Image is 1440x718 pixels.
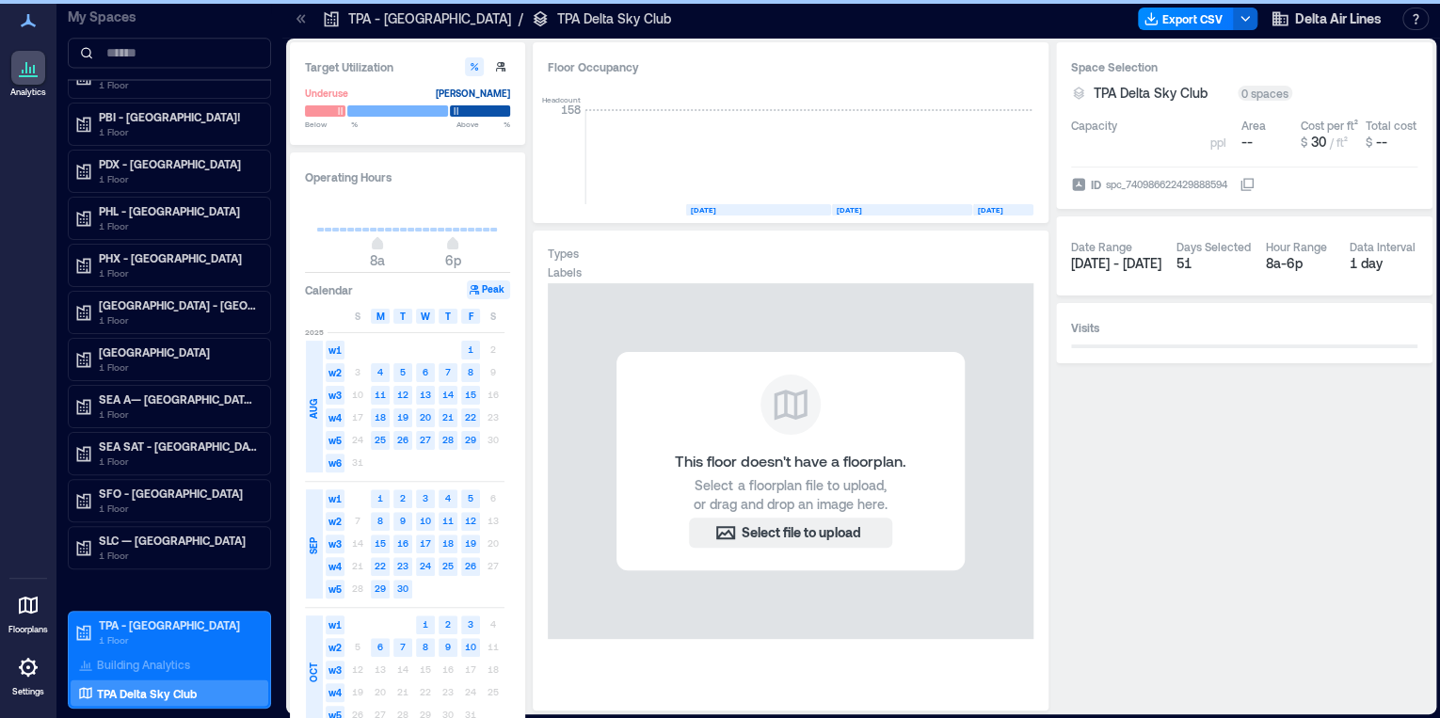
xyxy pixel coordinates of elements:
p: 1 Floor [99,124,257,139]
p: TPA - [GEOGRAPHIC_DATA] [99,617,257,632]
span: w2 [326,512,344,531]
span: TPA Delta Sky Club [1094,84,1208,103]
text: 30 [397,582,408,594]
text: 9 [445,641,451,652]
a: Analytics [5,45,52,104]
text: 18 [442,537,454,549]
button: Peak [467,280,510,299]
span: OCT [306,662,321,682]
span: SEP [306,537,321,554]
button: $ 30 / ft² [1301,133,1358,152]
text: 5 [468,492,473,503]
button: TPA Delta Sky Club [1094,84,1230,103]
div: 51 [1176,254,1251,273]
p: Settings [12,686,44,697]
p: Analytics [10,87,46,98]
text: 2 [445,618,451,630]
text: 5 [400,366,406,377]
text: 3 [468,618,473,630]
p: 1 Floor [99,171,257,186]
div: Floor Occupancy [548,57,1033,76]
span: w4 [326,683,344,702]
div: Total cost [1366,118,1416,133]
p: TPA - [GEOGRAPHIC_DATA] [348,9,511,28]
div: Date Range [1071,239,1132,254]
span: M [376,309,385,324]
span: Select a floorplan file to upload, or drag and drop an image here. [694,476,888,514]
button: IDspc_740986622429888594 [1240,177,1255,192]
text: 1 [423,618,428,630]
text: 1 [377,492,383,503]
span: Above % [456,119,510,130]
text: 26 [465,560,476,571]
text: 25 [442,560,454,571]
p: Floorplans [8,624,48,635]
div: Hour Range [1266,239,1327,254]
span: w2 [326,363,344,382]
p: My Spaces [68,8,271,26]
p: 1 Floor [99,548,257,563]
span: F [469,309,473,324]
text: 15 [465,389,476,400]
p: TPA Delta Sky Club [97,685,197,700]
text: 17 [420,537,431,549]
span: 30 [1311,134,1326,150]
p: Building Analytics [97,657,190,672]
p: SFO - [GEOGRAPHIC_DATA] [99,486,257,501]
button: Select file to upload [689,518,892,548]
p: 1 Floor [99,312,257,327]
text: 29 [465,434,476,445]
h3: Target Utilization [305,57,510,76]
text: 4 [377,366,383,377]
text: 21 [442,411,454,423]
text: 22 [375,560,386,571]
text: 8 [468,366,473,377]
p: 1 Floor [99,501,257,516]
p: 1 Floor [99,632,257,647]
text: 9 [400,515,406,526]
p: PBI - [GEOGRAPHIC_DATA]! [99,109,257,124]
span: 8a [370,252,385,268]
span: / ft² [1330,136,1348,149]
span: w3 [326,535,344,553]
h3: Visits [1071,318,1417,337]
span: w1 [326,489,344,508]
span: w6 [326,454,344,472]
text: 13 [420,389,431,400]
div: Labels [548,264,582,279]
span: 2025 [305,327,324,338]
p: SEA A— [GEOGRAPHIC_DATA]-[GEOGRAPHIC_DATA] [99,391,257,407]
p: 1 Floor [99,77,257,92]
span: w4 [326,408,344,427]
text: 29 [375,582,386,594]
span: AUG [306,399,321,419]
text: 26 [397,434,408,445]
text: 2 [400,492,406,503]
p: SEA SAT - [GEOGRAPHIC_DATA]-[GEOGRAPHIC_DATA] [99,439,257,454]
span: -- [1241,134,1253,150]
text: 11 [375,389,386,400]
span: S [355,309,360,324]
div: 8a - 6p [1266,254,1335,273]
span: -- [1376,134,1387,150]
div: [PERSON_NAME] [436,84,510,103]
span: w3 [326,386,344,405]
text: 19 [465,537,476,549]
text: 19 [397,411,408,423]
span: 6p [445,252,461,268]
span: ppl [1210,135,1226,150]
div: Days Selected [1176,239,1251,254]
p: / [519,9,523,28]
span: $ [1301,136,1307,149]
text: 12 [465,515,476,526]
div: Capacity [1071,118,1117,133]
text: 10 [420,515,431,526]
span: This floor doesn't have a floorplan. [675,450,906,472]
button: Delta Air Lines [1265,4,1387,34]
button: Export CSV [1138,8,1234,30]
text: 14 [442,389,454,400]
a: Settings [6,645,51,703]
text: 3 [423,492,428,503]
text: 25 [375,434,386,445]
div: Underuse [305,84,348,103]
